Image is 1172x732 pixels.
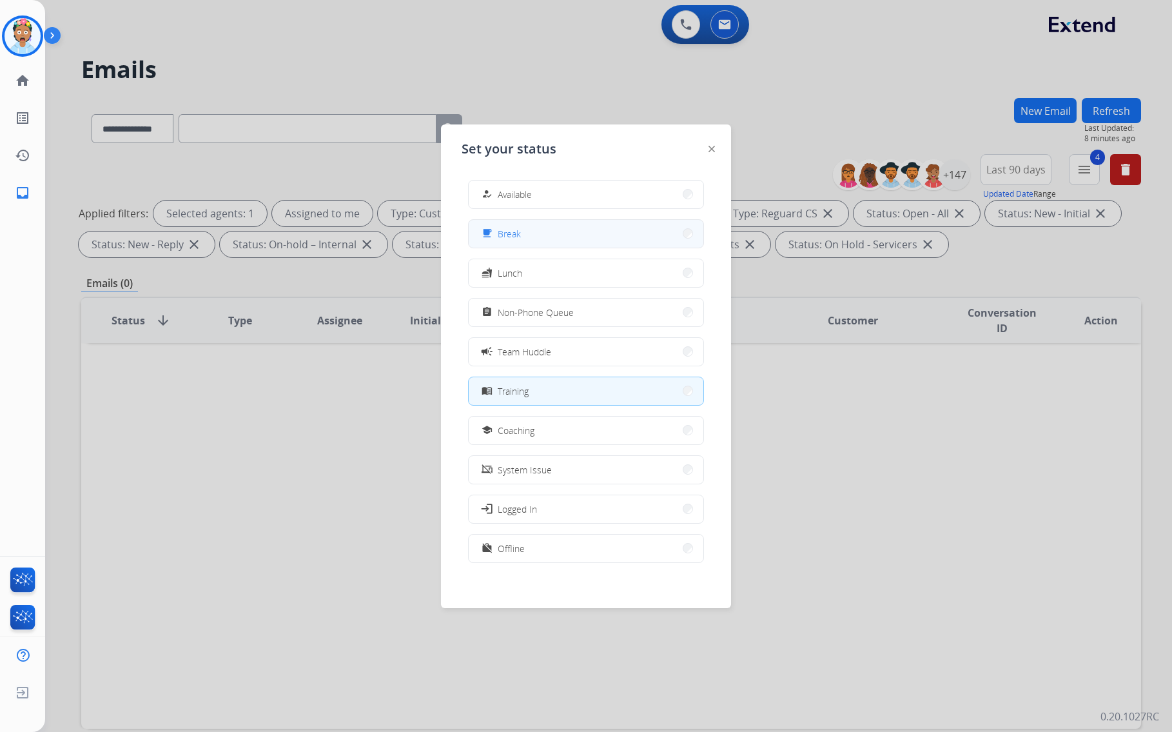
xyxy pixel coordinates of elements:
img: avatar [5,18,41,54]
button: System Issue [469,456,703,484]
button: Logged In [469,495,703,523]
span: Lunch [498,266,522,280]
mat-icon: home [15,73,30,88]
mat-icon: inbox [15,185,30,201]
span: Logged In [498,502,537,516]
mat-icon: campaign [480,345,493,358]
span: Team Huddle [498,345,551,359]
img: close-button [708,146,715,152]
button: Non-Phone Queue [469,299,703,326]
span: System Issue [498,463,552,477]
mat-icon: free_breakfast [482,228,493,239]
mat-icon: how_to_reg [482,189,493,200]
button: Offline [469,535,703,562]
mat-icon: menu_book [482,386,493,397]
mat-icon: history [15,148,30,163]
mat-icon: school [482,425,493,436]
mat-icon: fastfood [482,268,493,279]
span: Training [498,384,529,398]
button: Coaching [469,417,703,444]
mat-icon: login [480,502,493,515]
button: Training [469,377,703,405]
mat-icon: list_alt [15,110,30,126]
span: Offline [498,542,525,555]
p: 0.20.1027RC [1100,709,1159,724]
span: Set your status [462,140,556,158]
button: Break [469,220,703,248]
mat-icon: work_off [482,543,493,554]
span: Available [498,188,532,201]
mat-icon: assignment [482,307,493,318]
span: Non-Phone Queue [498,306,574,319]
button: Team Huddle [469,338,703,366]
span: Break [498,227,521,241]
span: Coaching [498,424,534,437]
mat-icon: phonelink_off [482,464,493,475]
button: Available [469,181,703,208]
button: Lunch [469,259,703,287]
